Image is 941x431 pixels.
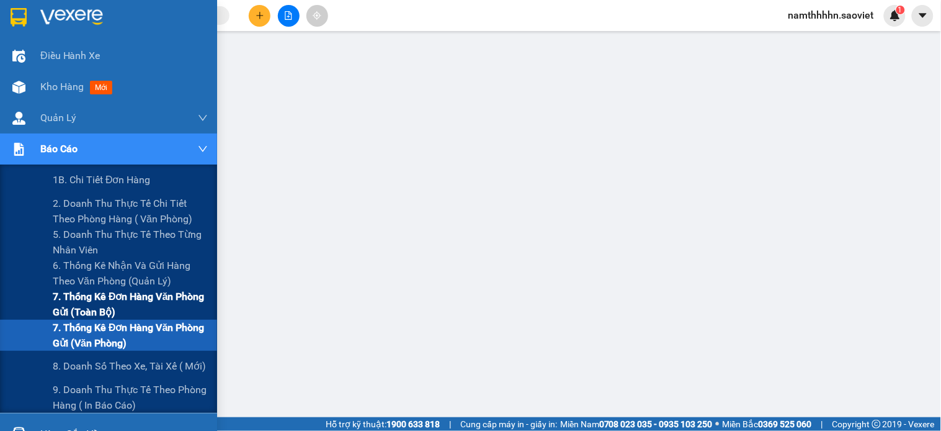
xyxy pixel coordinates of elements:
[53,196,208,227] span: 2. Doanh thu thực tế chi tiết theo phòng hàng ( văn phòng)
[306,5,328,27] button: aim
[778,7,884,23] span: namthhhhn.saoviet
[326,417,440,431] span: Hỗ trợ kỹ thuật:
[313,11,321,20] span: aim
[40,48,100,63] span: Điều hành xe
[912,5,934,27] button: caret-down
[53,258,208,289] span: 6. Thống kê nhận và gửi hàng theo văn phòng (quản lý)
[890,10,901,21] img: icon-new-feature
[40,141,78,157] span: Báo cáo
[12,81,25,94] img: warehouse-icon
[198,144,208,154] span: down
[249,5,270,27] button: plus
[759,419,812,429] strong: 0369 525 060
[599,419,713,429] strong: 0708 023 035 - 0935 103 250
[460,417,557,431] span: Cung cấp máy in - giấy in:
[821,417,823,431] span: |
[198,113,208,123] span: down
[40,81,84,93] span: Kho hàng
[723,417,812,431] span: Miền Bắc
[53,320,208,351] span: 7. Thống kê đơn hàng văn phòng gửi (văn phòng)
[90,81,112,94] span: mới
[716,422,720,427] span: ⚪️
[872,420,881,429] span: copyright
[53,358,206,374] span: 8. Doanh số theo xe, tài xế ( mới)
[12,50,25,63] img: warehouse-icon
[40,110,76,125] span: Quản Lý
[560,417,713,431] span: Miền Nam
[898,6,903,14] span: 1
[284,11,293,20] span: file-add
[53,289,208,320] span: 7. Thống kê đơn hàng văn phòng gửi (toàn bộ)
[53,382,208,413] span: 9. Doanh thu thực tế theo phòng hàng ( in báo cáo)
[53,227,208,258] span: 5. Doanh thu thực tế theo từng nhân viên
[917,10,929,21] span: caret-down
[449,417,451,431] span: |
[256,11,264,20] span: plus
[896,6,905,14] sup: 1
[12,112,25,125] img: warehouse-icon
[53,172,151,188] span: 1B. Chi tiết đơn hàng
[11,8,27,27] img: logo-vxr
[12,143,25,156] img: solution-icon
[278,5,300,27] button: file-add
[386,419,440,429] strong: 1900 633 818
